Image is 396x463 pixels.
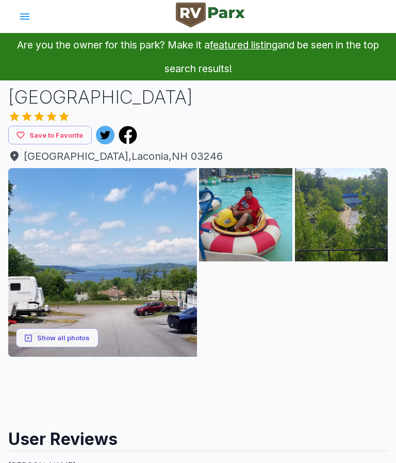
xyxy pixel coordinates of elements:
img: AAcXr8oOxLzIPsdMCu5J9dbLkfYGm9UT6LMPyIQGjxpXPNxa-IhZ8ffGyTyU3oCSC4UV6877muuu23s76Qwv14ETDSiszjYg6... [199,168,292,261]
img: RVParx Logo [176,3,245,27]
button: account of current user [12,4,37,29]
p: Are you the owner for this park? Make it a and be seen in the top search results! [12,33,384,80]
img: AAcXr8o28WC-YTKy7gc0m0VHeVNN8VV664AW6DChbo0bOgqUQ70FU7sPW935Ty9YYNgOzeOW0RCq-2J1x5TZWQ27jAfwxTT6a... [295,264,388,357]
h2: User Reviews [8,420,388,451]
a: [GEOGRAPHIC_DATA],Laconia,NH 03246 [8,148,388,164]
img: AAcXr8qUD4lMoFSPQzN5KZSWy-_aGGK0XjME2R-qKU5cohSoIb9ZFHR3GJ0AXe1CY08W59xPsowKk_4G0mXl1_jLw9zFGloiS... [199,264,292,357]
a: RVParx Logo [176,3,245,30]
button: Show all photos [16,328,98,348]
button: Save to Favorite [8,126,92,145]
img: AAcXr8rw2wnpzkjtxAy88j0RqnJgwFYC4joEpT07fHGhVPpdPg1ei9_hZIA29veb2BOKIH1T7bL__MgWhOuwnkCcyLuCdW4fA... [8,168,197,357]
img: AAcXr8pe2v8aHEX7hRnTGZ1prslx2YVYpKkt5122Ji5YdqTRfoIJrgTB9ndJQ083fGcqP7Upa9iM1oGtkYjC1ize-6BouHCPu... [295,168,388,261]
span: [GEOGRAPHIC_DATA] , Laconia , NH 03246 [8,148,388,164]
iframe: Advertisement [8,373,388,420]
a: featured listing [210,39,277,51]
h1: [GEOGRAPHIC_DATA] [8,85,388,110]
